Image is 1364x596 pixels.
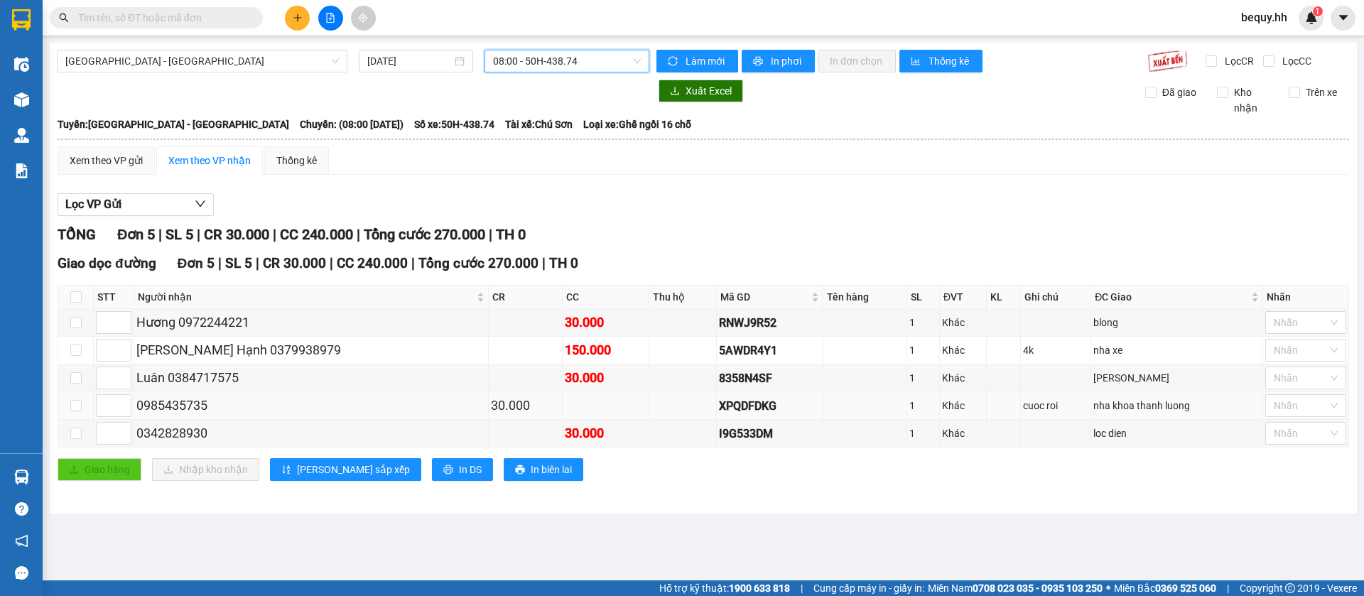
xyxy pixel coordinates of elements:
sup: 1 [1313,6,1323,16]
div: 30.000 [565,368,646,388]
span: Trên xe [1300,85,1343,100]
span: down [195,198,206,210]
img: warehouse-icon [14,92,29,107]
span: | [256,255,259,271]
span: Đơn 5 [178,255,215,271]
span: ⚪️ [1106,585,1110,591]
div: 1 [909,342,937,358]
img: warehouse-icon [14,57,29,72]
th: Ghi chú [1021,286,1092,309]
span: Loại xe: Ghế ngồi 16 chỗ [583,117,691,132]
span: TỔNG [58,226,96,243]
td: 8358N4SF [717,364,823,392]
th: CC [563,286,649,309]
div: Khác [942,342,984,358]
strong: 1900 633 818 [729,583,790,594]
span: message [15,566,28,580]
button: printerIn phơi [742,50,815,72]
div: 5AWDR4Y1 [719,342,821,359]
div: Nhãn [1267,289,1345,305]
button: printerIn DS [432,458,493,481]
div: Khác [942,315,984,330]
span: Tổng cước 270.000 [418,255,538,271]
div: 0985435735 [136,396,486,416]
span: bequy.hh [1230,9,1299,26]
div: 30.000 [491,396,561,416]
span: | [197,226,200,243]
button: bar-chartThống kê [899,50,983,72]
span: | [801,580,803,596]
span: 1 [1315,6,1320,16]
span: Cung cấp máy in - giấy in: [813,580,924,596]
span: Miền Bắc [1114,580,1216,596]
div: 1 [909,315,937,330]
span: | [218,255,222,271]
td: RNWJ9R52 [717,309,823,337]
span: bar-chart [911,56,923,67]
div: [PERSON_NAME] Hạnh 0379938979 [136,340,486,360]
img: warehouse-icon [14,128,29,143]
div: 0342828930 [136,423,486,443]
span: SL 5 [225,255,252,271]
span: CC 240.000 [337,255,408,271]
span: | [357,226,360,243]
span: Đơn 5 [117,226,155,243]
strong: 0369 525 060 [1155,583,1216,594]
span: In phơi [771,53,803,69]
span: Chuyến: (08:00 [DATE]) [300,117,404,132]
span: Thống kê [929,53,971,69]
div: nha khoa thanh luong [1093,398,1260,413]
th: KL [987,286,1020,309]
span: | [158,226,162,243]
img: icon-new-feature [1305,11,1318,24]
button: downloadXuất Excel [659,80,743,102]
b: Tuyến: [GEOGRAPHIC_DATA] - [GEOGRAPHIC_DATA] [58,119,289,130]
span: Sài Gòn - Lộc Ninh [65,50,339,72]
span: Xuất Excel [686,83,732,99]
span: Tổng cước 270.000 [364,226,485,243]
button: printerIn biên lai [504,458,583,481]
span: question-circle [15,502,28,516]
button: file-add [318,6,343,31]
span: plus [293,13,303,23]
div: 1 [909,426,937,441]
span: Lọc VP Gửi [65,195,121,213]
th: Tên hàng [823,286,907,309]
input: Tìm tên, số ĐT hoặc mã đơn [78,10,246,26]
td: 5AWDR4Y1 [717,337,823,364]
span: printer [515,465,525,476]
div: 8358N4SF [719,369,821,387]
button: sort-ascending[PERSON_NAME] sắp xếp [270,458,421,481]
th: STT [94,286,134,309]
span: printer [443,465,453,476]
div: 30.000 [565,423,646,443]
button: downloadNhập kho nhận [152,458,259,481]
span: download [670,86,680,97]
div: nha xe [1093,342,1260,358]
span: Hỗ trợ kỹ thuật: [659,580,790,596]
div: Luân 0384717575 [136,368,486,388]
img: logo-vxr [12,9,31,31]
div: blong [1093,315,1260,330]
div: cuoc roi [1023,398,1089,413]
div: Thống kê [276,153,317,168]
div: Khác [942,398,984,413]
span: CC 240.000 [280,226,353,243]
div: loc dien [1093,426,1260,441]
div: Xem theo VP nhận [168,153,251,168]
th: CR [489,286,563,309]
span: SL 5 [166,226,193,243]
div: XPQDFDKG [719,397,821,415]
div: 4k [1023,342,1089,358]
span: TH 0 [496,226,526,243]
span: printer [753,56,765,67]
button: plus [285,6,310,31]
span: Làm mới [686,53,727,69]
span: [PERSON_NAME] sắp xếp [297,462,410,477]
span: Giao dọc đường [58,255,156,271]
span: In biên lai [531,462,572,477]
span: aim [358,13,368,23]
span: Người nhận [138,289,474,305]
span: Lọc CC [1277,53,1314,69]
input: 13/08/2025 [367,53,452,69]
